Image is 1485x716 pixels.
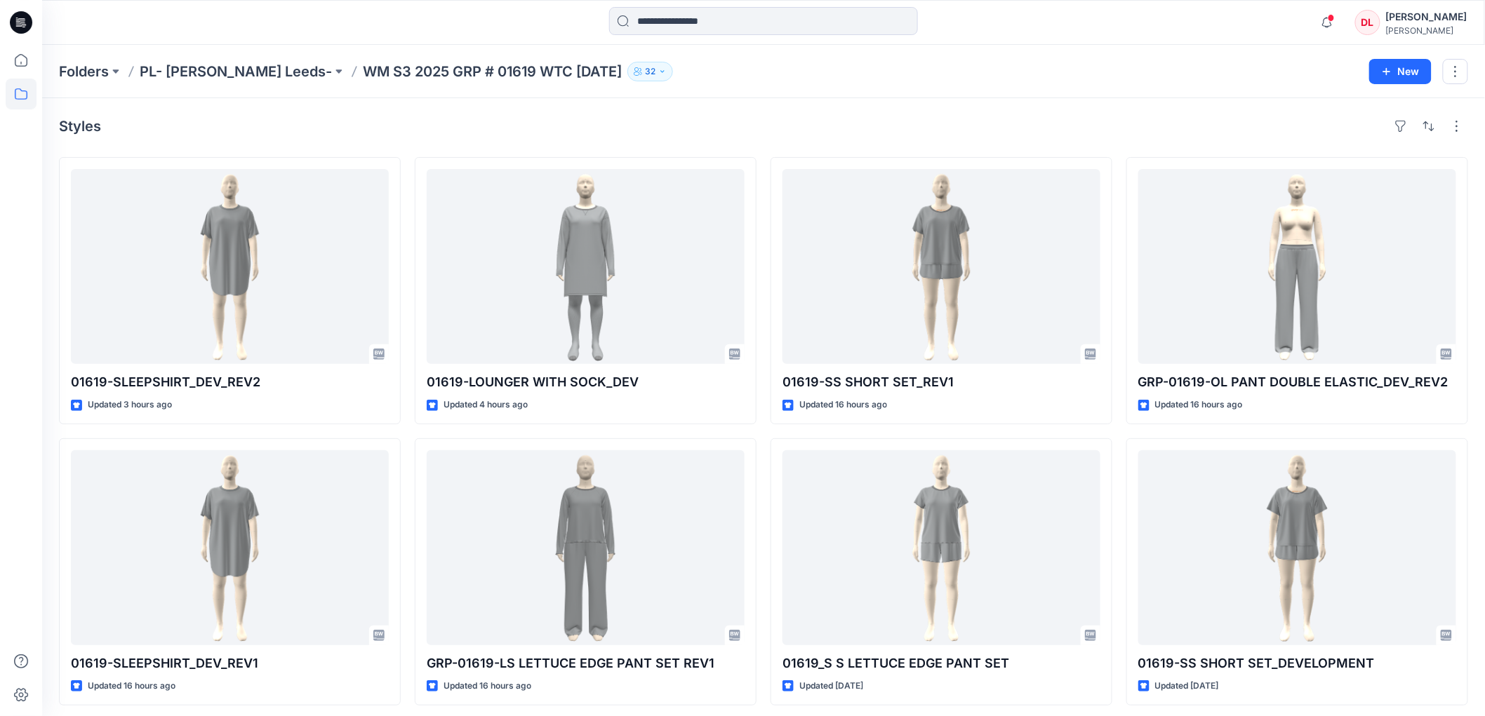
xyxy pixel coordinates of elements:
button: New [1369,59,1432,84]
a: 01619-SLEEPSHIRT_DEV_REV1 [71,450,389,645]
div: DL [1355,10,1380,35]
a: PL- [PERSON_NAME] Leeds- [140,62,332,81]
p: Updated [DATE] [799,679,863,694]
p: Updated 16 hours ago [444,679,531,694]
a: GRP-01619-OL PANT DOUBLE ELASTIC_DEV_REV2 [1138,169,1456,364]
p: Updated 16 hours ago [1155,398,1243,412]
a: 01619-SS SHORT SET_REV1 [783,169,1100,364]
p: Updated 3 hours ago [88,398,172,412]
a: 01619-SS SHORT SET_DEVELOPMENT [1138,450,1456,645]
div: [PERSON_NAME] [1386,8,1467,25]
a: 01619-LOUNGER WITH SOCK_DEV [427,169,745,364]
a: Folders [59,62,109,81]
p: GRP-01619-LS LETTUCE EDGE PANT SET REV1 [427,654,745,673]
p: 01619-SS SHORT SET_REV1 [783,372,1100,392]
a: GRP-01619-LS LETTUCE EDGE PANT SET REV1 [427,450,745,645]
p: Updated 16 hours ago [799,398,887,412]
p: Updated [DATE] [1155,679,1219,694]
p: 01619-SLEEPSHIRT_DEV_REV2 [71,372,389,392]
p: 01619_S S LETTUCE EDGE PANT SET [783,654,1100,673]
p: WM S3 2025 GRP # 01619 WTC [DATE] [363,62,622,81]
a: 01619_S S LETTUCE EDGE PANT SET [783,450,1100,645]
p: 01619-LOUNGER WITH SOCK_DEV [427,372,745,392]
p: 01619-SLEEPSHIRT_DEV_REV1 [71,654,389,673]
p: Updated 16 hours ago [88,679,175,694]
h4: Styles [59,118,101,135]
p: GRP-01619-OL PANT DOUBLE ELASTIC_DEV_REV2 [1138,372,1456,392]
p: 01619-SS SHORT SET_DEVELOPMENT [1138,654,1456,673]
p: Updated 4 hours ago [444,398,528,412]
a: 01619-SLEEPSHIRT_DEV_REV2 [71,169,389,364]
div: [PERSON_NAME] [1386,25,1467,36]
p: 32 [645,64,655,79]
button: 32 [627,62,673,81]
